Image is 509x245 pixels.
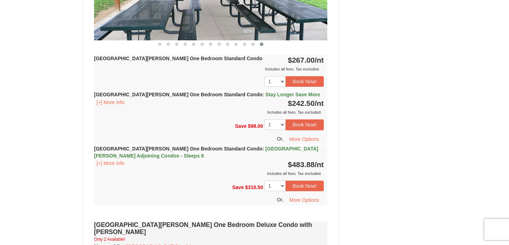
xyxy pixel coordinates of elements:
span: $483.88 [288,160,315,169]
strong: [GEOGRAPHIC_DATA][PERSON_NAME] One Bedroom Standard Condo [94,92,320,97]
span: Or, [277,197,283,203]
h4: [GEOGRAPHIC_DATA][PERSON_NAME] One Bedroom Deluxe Condo with [PERSON_NAME] [94,221,327,235]
span: Or, [277,136,283,141]
button: [+] More Info [94,98,127,106]
span: $242.50 [288,99,315,107]
span: : [262,146,264,152]
span: /nt [315,56,324,64]
button: Book Now! [286,119,324,130]
div: Includes all fees. Tax excluded. [94,109,324,116]
span: $98.00 [248,123,263,129]
span: Stay Longer Save More [265,92,320,97]
strong: [GEOGRAPHIC_DATA][PERSON_NAME] One Bedroom Standard Condo [94,146,318,159]
button: More Options [285,195,324,205]
button: Book Now! [286,181,324,191]
strong: [GEOGRAPHIC_DATA][PERSON_NAME] One Bedroom Standard Condo [94,56,262,61]
small: Only 2 Available! [94,237,125,242]
span: /nt [315,99,324,107]
button: Book Now! [286,76,324,87]
div: Includes all fees. Tax excluded. [94,65,324,73]
button: More Options [285,134,324,144]
span: Save [232,184,244,190]
span: /nt [315,160,324,169]
div: Includes all fees. Tax excluded. [94,170,324,177]
span: [GEOGRAPHIC_DATA][PERSON_NAME] Adjoining Condos - Sleeps 8 [94,146,318,159]
span: : [262,92,264,97]
button: [+] More Info [94,159,127,167]
strong: $267.00 [288,56,324,64]
span: Save [235,123,247,129]
span: $310.50 [245,184,263,190]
